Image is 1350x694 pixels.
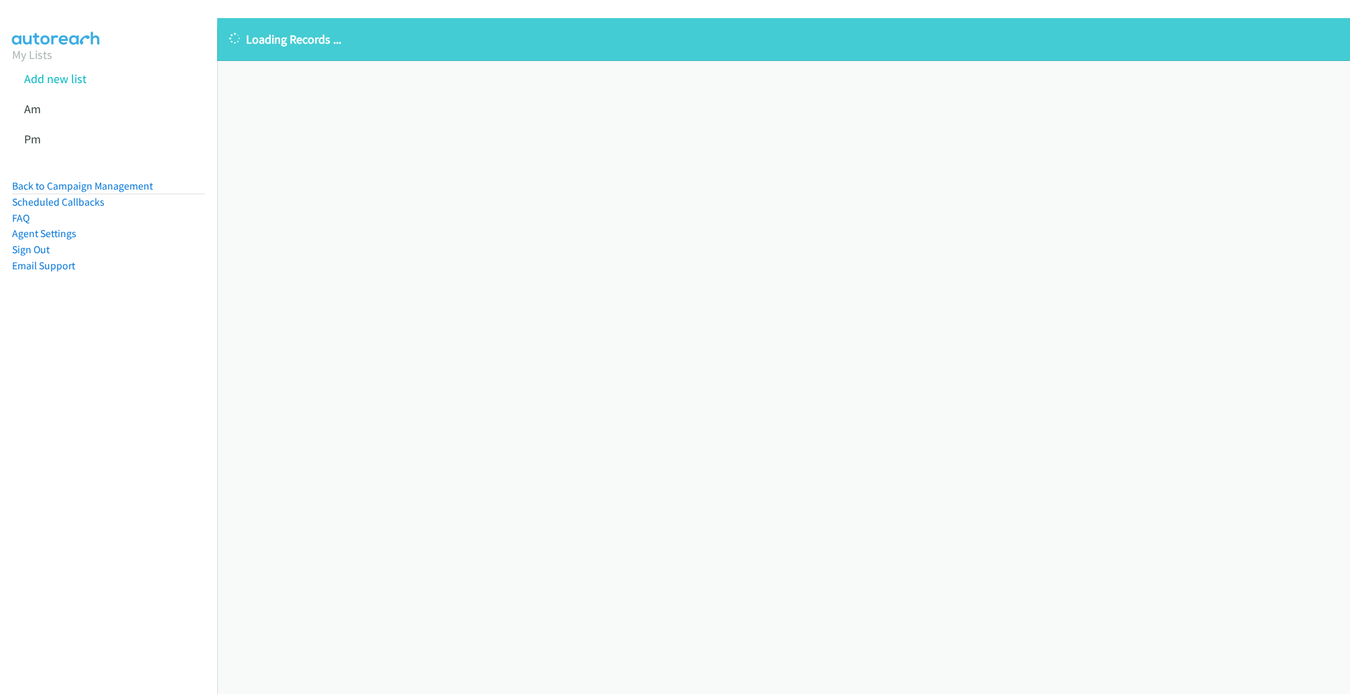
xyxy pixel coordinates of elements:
a: Pm [24,131,41,147]
a: Back to Campaign Management [12,180,153,192]
a: FAQ [12,212,29,224]
p: Loading Records ... [229,30,1338,48]
a: My Lists [12,47,52,62]
a: Agent Settings [12,227,76,240]
a: Add new list [24,71,86,86]
a: Email Support [12,259,75,272]
a: Am [24,101,41,117]
a: Scheduled Callbacks [12,196,105,208]
a: Sign Out [12,243,50,256]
